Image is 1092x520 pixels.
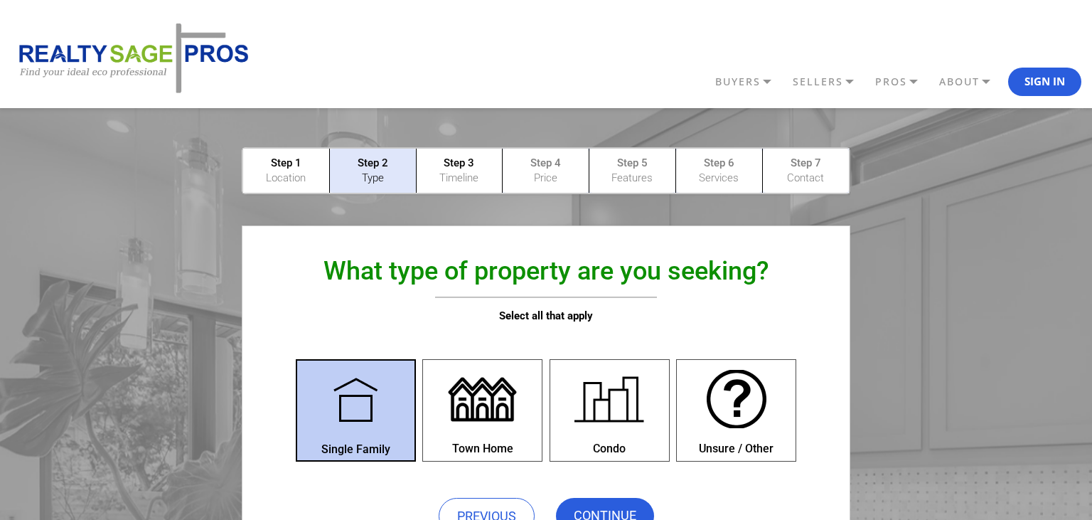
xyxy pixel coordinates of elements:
[771,156,840,171] p: Step 7
[712,70,789,94] a: BUYERS
[425,156,494,171] p: Step 3
[685,171,754,186] p: Services
[499,309,593,322] strong: Select all that apply
[1008,68,1081,96] button: Sign In
[11,21,252,95] img: REALTY SAGE PROS
[425,171,494,186] p: Timeline
[550,442,669,455] div: Condo
[252,171,321,186] p: Location
[872,70,936,94] a: PROS
[676,149,762,193] a: Step 6 Services
[511,171,580,186] p: Price
[297,442,414,456] div: Single Family
[789,70,872,94] a: SELLERS
[423,442,542,455] div: Town Home
[503,149,589,193] a: Step 4 Price
[267,256,825,286] h1: What type of property are you seeking?
[511,156,580,171] p: Step 4
[598,171,667,186] p: Features
[598,156,667,171] p: Step 5
[763,149,849,193] a: Step 7 Contact
[685,156,754,171] p: Step 6
[338,171,407,186] p: Type
[243,149,329,193] a: Step 1 Location
[252,156,321,171] p: Step 1
[589,149,675,193] a: Step 5 Features
[771,171,840,186] p: Contact
[338,156,407,171] p: Step 2
[330,149,416,193] a: Step 2 Type
[417,149,503,193] a: Step 3 Timeline
[936,70,1008,94] a: ABOUT
[677,442,796,455] div: Unsure / Other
